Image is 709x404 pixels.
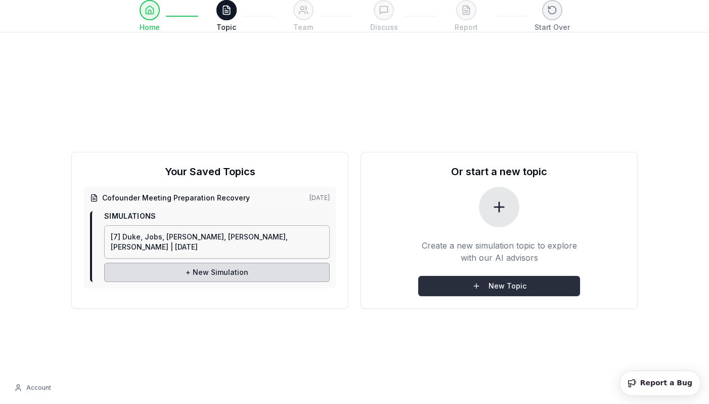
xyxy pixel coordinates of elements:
span: Home [140,22,160,32]
h2: Your Saved Topics [84,165,336,179]
button: Account [8,380,57,396]
p: Simulations [104,211,330,221]
button: New Topic [418,276,580,296]
h2: Or start a new topic [373,165,625,179]
span: Report [455,22,478,32]
span: Cofounder Meeting Preparation Recovery [102,193,250,203]
span: Team [293,22,313,32]
span: [DATE] [309,194,330,202]
a: [7] Duke, Jobs, [PERSON_NAME], [PERSON_NAME], [PERSON_NAME] | [DATE] [104,225,330,259]
span: Discuss [370,22,398,32]
span: Account [26,384,51,392]
span: Start Over [535,22,570,32]
span: [7] Duke, Jobs, [PERSON_NAME], [PERSON_NAME], [PERSON_NAME] | [DATE] [111,232,288,251]
p: Create a new simulation topic to explore with our AI advisors [418,239,580,264]
span: Topic [216,22,236,32]
button: + New Simulation [104,263,330,282]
